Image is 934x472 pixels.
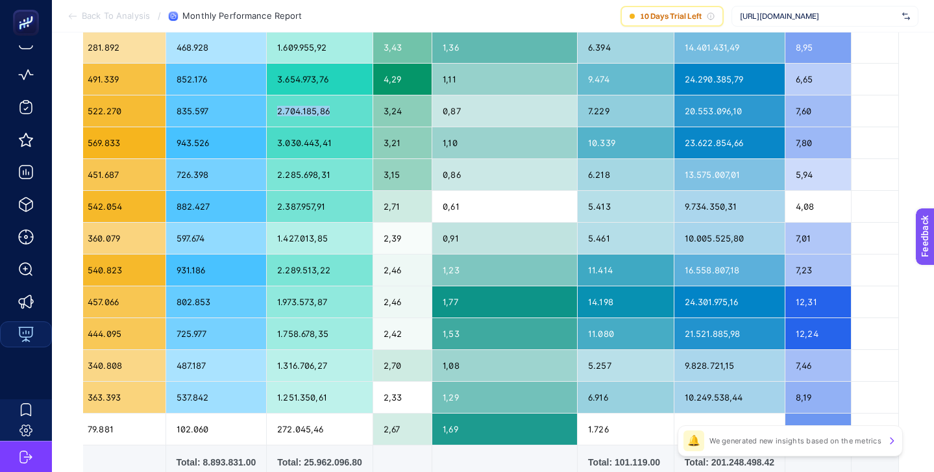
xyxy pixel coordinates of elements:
div: 3,21 [373,127,432,158]
span: 10 Days Trial Left [640,11,702,21]
div: 14.198 [578,286,674,317]
div: 1,11 [432,64,577,95]
div: 9.828.721,15 [674,350,785,381]
div: 8,95 [785,32,851,63]
div: 468.928 [166,32,267,63]
div: 0,61 [432,191,577,222]
div: 802.853 [166,286,267,317]
div: 2.704.185,86 [267,95,372,127]
div: Total: 25.962.096.80 [277,456,362,469]
div: 9,58 [785,414,851,445]
div: 852.176 [166,64,267,95]
div: 2,42 [373,318,432,349]
div: 3,24 [373,95,432,127]
div: 444.095 [77,318,166,349]
div: 4,08 [785,191,851,222]
div: 10.249.538,44 [674,382,785,413]
div: 1.427.013,85 [267,223,372,254]
div: 1,29 [432,382,577,413]
div: 9.734.350,31 [674,191,785,222]
div: 1.758.678,35 [267,318,372,349]
div: 102.060 [166,414,267,445]
div: 11.414 [578,255,674,286]
div: 7,46 [785,350,851,381]
div: 2.289.513,22 [267,255,372,286]
div: 2.285.698,31 [267,159,372,190]
div: 2.387.957,91 [267,191,372,222]
div: 12,31 [785,286,851,317]
div: 943.526 [166,127,267,158]
div: 6.394 [578,32,674,63]
span: Back To Analysis [82,11,150,21]
div: 13.575.007,01 [674,159,785,190]
div: 🔔 [683,430,704,451]
div: 0,91 [432,223,577,254]
div: 7,80 [785,127,851,158]
div: 6.916 [578,382,674,413]
span: / [158,10,161,21]
div: 11.080 [578,318,674,349]
div: 9.474 [578,64,674,95]
div: 5.461 [578,223,674,254]
div: 569.833 [77,127,166,158]
div: 2,39 [373,223,432,254]
div: 1,53 [432,318,577,349]
div: 1,23 [432,255,577,286]
div: Total: 101.119.00 [588,456,663,469]
div: Total: 8.893.831.00 [177,456,256,469]
span: [URL][DOMAIN_NAME] [740,11,897,21]
div: 4,29 [373,64,432,95]
img: svg%3e [902,10,910,23]
div: 3.030.443,41 [267,127,372,158]
div: 3,15 [373,159,432,190]
div: 23.622.854,66 [674,127,785,158]
div: 340.808 [77,350,166,381]
div: 931.186 [166,255,267,286]
div: 21.521.885,98 [674,318,785,349]
p: We generated new insights based on the metrics [709,436,881,446]
div: 6.218 [578,159,674,190]
div: 537.842 [166,382,267,413]
div: 2,46 [373,255,432,286]
div: 363.393 [77,382,166,413]
div: 79.881 [77,414,166,445]
div: 5.413 [578,191,674,222]
div: 2,33 [373,382,432,413]
span: Monthly Performance Report [182,11,302,21]
div: 1,36 [432,32,577,63]
div: 10.339 [578,127,674,158]
div: 10.005.525,80 [674,223,785,254]
div: 1,69 [432,414,577,445]
div: 24.290.385,79 [674,64,785,95]
div: 522.270 [77,95,166,127]
div: 2,71 [373,191,432,222]
div: 0,87 [432,95,577,127]
div: 3,43 [373,32,432,63]
div: 272.045,46 [267,414,372,445]
div: Total: 201.248.498.42 [685,456,774,469]
div: 12,24 [785,318,851,349]
div: 14.401.431,49 [674,32,785,63]
div: 281.892 [77,32,166,63]
span: Feedback [8,4,49,14]
div: 1,10 [432,127,577,158]
div: 2,70 [373,350,432,381]
div: 451.687 [77,159,166,190]
div: 835.597 [166,95,267,127]
div: 1.726 [578,414,674,445]
div: 491.339 [77,64,166,95]
div: 725.977 [166,318,267,349]
div: 3.654.973,76 [267,64,372,95]
div: 1.316.706,27 [267,350,372,381]
div: 7.229 [578,95,674,127]
div: 1,08 [432,350,577,381]
div: 542.054 [77,191,166,222]
div: 2.604.919,35 [674,414,785,445]
div: 540.823 [77,255,166,286]
div: 5.257 [578,350,674,381]
div: 7,23 [785,255,851,286]
div: 1.973.573,87 [267,286,372,317]
div: 2,67 [373,414,432,445]
div: 1.251.350,61 [267,382,372,413]
div: 2,46 [373,286,432,317]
